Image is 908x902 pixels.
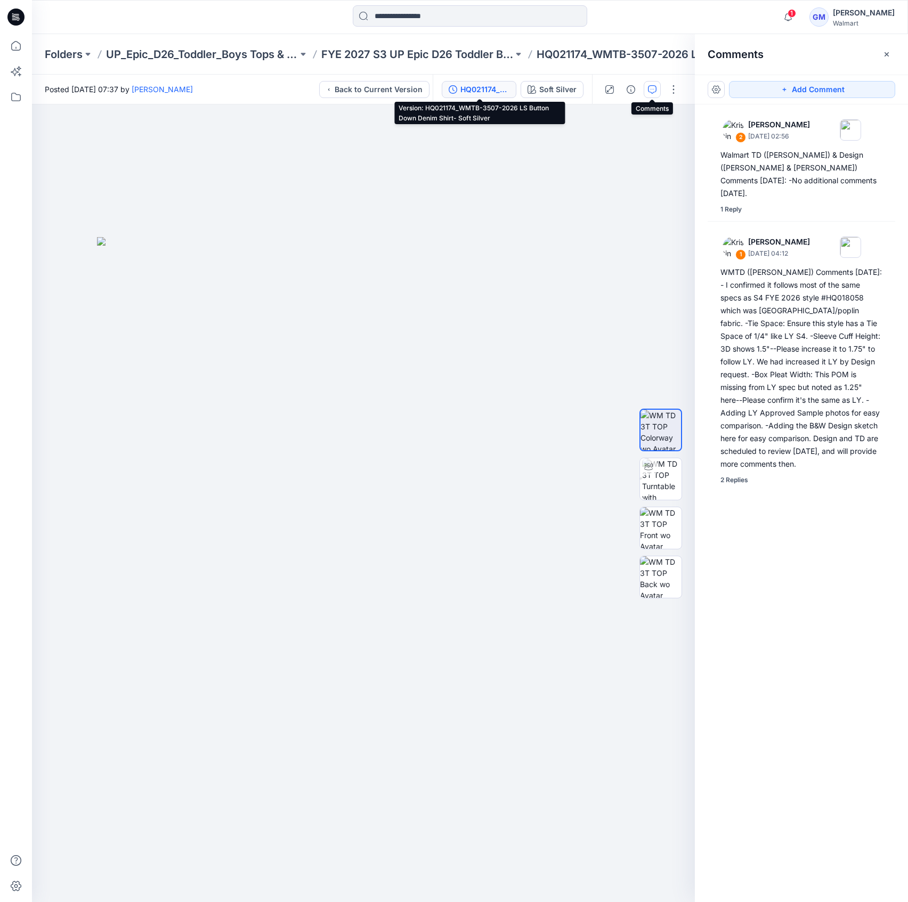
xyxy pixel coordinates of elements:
[833,6,895,19] div: [PERSON_NAME]
[321,47,513,62] a: FYE 2027 S3 UP Epic D26 Toddler Boy Tops & Bottoms
[640,507,682,549] img: WM TD 3T TOP Front wo Avatar
[748,235,810,248] p: [PERSON_NAME]
[748,131,810,142] p: [DATE] 02:56
[748,118,810,131] p: [PERSON_NAME]
[788,9,796,18] span: 1
[729,81,895,98] button: Add Comment
[809,7,829,27] div: GM
[720,266,882,470] div: WMTD ([PERSON_NAME]) Comments [DATE]: - I confirmed it follows most of the same specs as S4 FYE 2...
[720,149,882,200] div: Walmart TD ([PERSON_NAME]) & Design ([PERSON_NAME] & [PERSON_NAME]) Comments [DATE]: -No addition...
[723,237,744,258] img: Kristin Veit
[640,556,682,598] img: WM TD 3T TOP Back wo Avatar
[735,132,746,143] div: 2
[45,84,193,95] span: Posted [DATE] 07:37 by
[748,248,810,259] p: [DATE] 04:12
[720,475,748,485] div: 2 Replies
[735,249,746,260] div: 1
[521,81,583,98] button: Soft Silver
[720,204,742,215] div: 1 Reply
[641,410,681,450] img: WM TD 3T TOP Colorway wo Avatar
[723,119,744,141] img: Kristin Veit
[319,81,429,98] button: Back to Current Version
[708,48,764,61] h2: Comments
[442,81,516,98] button: HQ021174_WMTB-3507-2026 LS Button Down Denim Shirt- Soft Silver
[539,84,577,95] div: Soft Silver
[833,19,895,27] div: Walmart
[45,47,83,62] a: Folders
[537,47,728,62] p: HQ021174_WMTB-3507-2026 LS Button Down Denim Shirt
[622,81,639,98] button: Details
[460,84,509,95] div: HQ021174_WMTB-3507-2026 LS Button Down Denim Shirt- Soft Silver
[106,47,298,62] a: UP_Epic_D26_Toddler_Boys Tops & Bottoms
[132,85,193,94] a: [PERSON_NAME]
[642,458,682,500] img: WM TD 3T TOP Turntable with Avatar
